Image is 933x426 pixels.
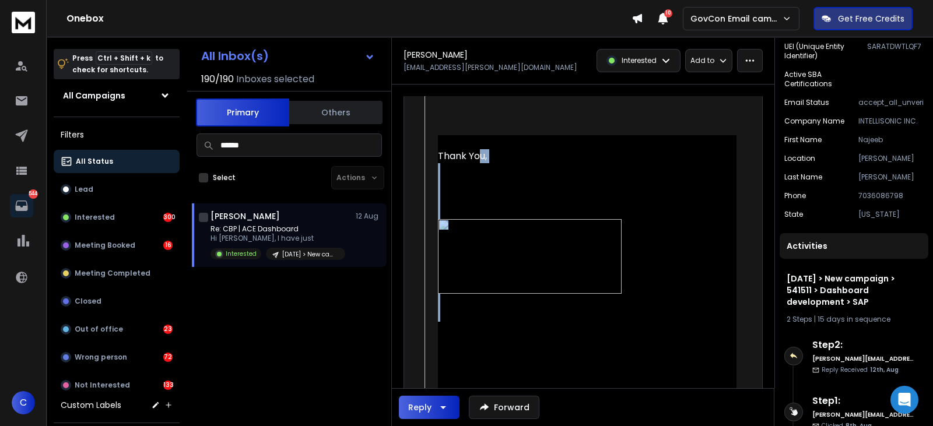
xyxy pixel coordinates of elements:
[858,117,924,126] p: INTELLISONIC INC.
[75,213,115,222] p: Interested
[784,191,806,200] p: Phone
[226,249,257,258] p: Interested
[54,150,180,173] button: All Status
[72,52,163,76] p: Press to check for shortcuts.
[356,212,382,221] p: 12 Aug
[784,210,803,219] p: State
[438,219,622,294] img: 8304d61a-42c0-4426-bbd7-b63ba905e153
[54,234,180,257] button: Meeting Booked16
[812,410,914,419] h6: [PERSON_NAME][EMAIL_ADDRESS][DOMAIN_NAME]
[213,173,236,182] label: Select
[75,353,127,362] p: Wrong person
[664,9,672,17] span: 10
[784,70,864,89] p: Active SBA certifications
[858,135,924,145] p: Najeeb
[54,374,180,397] button: Not Interested133
[399,396,460,419] button: Reply
[63,90,125,101] h1: All Campaigns
[54,126,180,143] h3: Filters
[784,117,844,126] p: Company Name
[813,7,913,30] button: Get Free Credits
[75,381,130,390] p: Not Interested
[784,135,822,145] p: First Name
[54,178,180,201] button: Lead
[163,381,173,390] div: 133
[867,42,924,61] p: SARATDWTLQF7
[818,314,890,324] span: 15 days in sequence
[438,149,736,163] div: Thank You,
[211,234,345,243] p: Hi [PERSON_NAME], I have just
[404,49,468,61] h1: [PERSON_NAME]
[201,50,269,62] h1: All Inbox(s)
[858,172,924,182] p: [PERSON_NAME]
[54,84,180,107] button: All Campaigns
[61,399,121,411] h3: Custom Labels
[75,185,93,194] p: Lead
[236,72,314,86] h3: Inboxes selected
[66,12,632,26] h1: Onebox
[787,315,921,324] div: |
[780,233,928,259] div: Activities
[787,314,812,324] span: 2 Steps
[75,269,150,278] p: Meeting Completed
[163,213,173,222] div: 300
[858,154,924,163] p: [PERSON_NAME]
[404,63,577,72] p: [EMAIL_ADDRESS][PERSON_NAME][DOMAIN_NAME]
[469,396,539,419] button: Forward
[192,44,384,68] button: All Inbox(s)
[408,402,432,413] div: Reply
[196,98,289,126] button: Primary
[289,100,383,125] button: Others
[858,98,924,107] p: accept_all_unverifiable
[622,56,657,65] p: Interested
[163,241,173,250] div: 16
[211,224,345,234] p: Re: CBP | ACE Dashboard
[784,172,822,182] p: Last Name
[890,386,918,414] div: Open Intercom Messenger
[54,206,180,229] button: Interested300
[858,191,924,200] p: 7036086798
[812,394,914,408] h6: Step 1 :
[75,297,101,306] p: Closed
[822,365,899,374] p: Reply Received
[282,250,338,259] p: [DATE] > New campaign > 541511 > Dashboard development > SAP
[211,210,280,222] h1: [PERSON_NAME]
[12,12,35,33] img: logo
[838,13,904,24] p: Get Free Credits
[163,353,173,362] div: 72
[784,154,815,163] p: location
[12,391,35,414] button: C
[858,210,924,219] p: [US_STATE]
[163,325,173,334] div: 23
[54,290,180,313] button: Closed
[784,42,867,61] p: UEI (Unique Entity Identifier)
[75,241,135,250] p: Meeting Booked
[784,98,829,107] p: Email Status
[201,72,234,86] span: 190 / 190
[10,194,33,217] a: 544
[54,346,180,369] button: Wrong person72
[812,354,914,363] h6: [PERSON_NAME][EMAIL_ADDRESS][DOMAIN_NAME]
[75,325,123,334] p: Out of office
[690,56,714,65] p: Add to
[870,365,899,374] span: 12th, Aug
[76,157,113,166] p: All Status
[96,51,152,65] span: Ctrl + Shift + k
[54,318,180,341] button: Out of office23
[29,189,38,199] p: 544
[54,262,180,285] button: Meeting Completed
[812,338,914,352] h6: Step 2 :
[690,13,782,24] p: GovCon Email campaign
[787,273,921,308] h1: [DATE] > New campaign > 541511 > Dashboard development > SAP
